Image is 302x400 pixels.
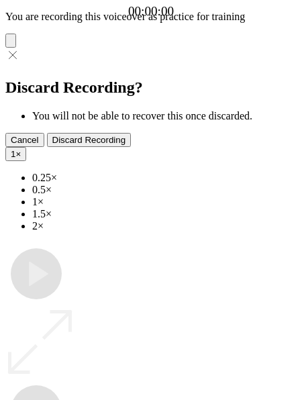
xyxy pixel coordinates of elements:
li: 0.25× [32,172,297,184]
button: Cancel [5,133,44,147]
li: 1.5× [32,208,297,220]
p: You are recording this voiceover as practice for training [5,11,297,23]
span: 1 [11,149,15,159]
li: You will not be able to recover this once discarded. [32,110,297,122]
li: 0.5× [32,184,297,196]
button: 1× [5,147,26,161]
li: 1× [32,196,297,208]
button: Discard Recording [47,133,132,147]
a: 00:00:00 [128,4,174,19]
li: 2× [32,220,297,232]
h2: Discard Recording? [5,79,297,97]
